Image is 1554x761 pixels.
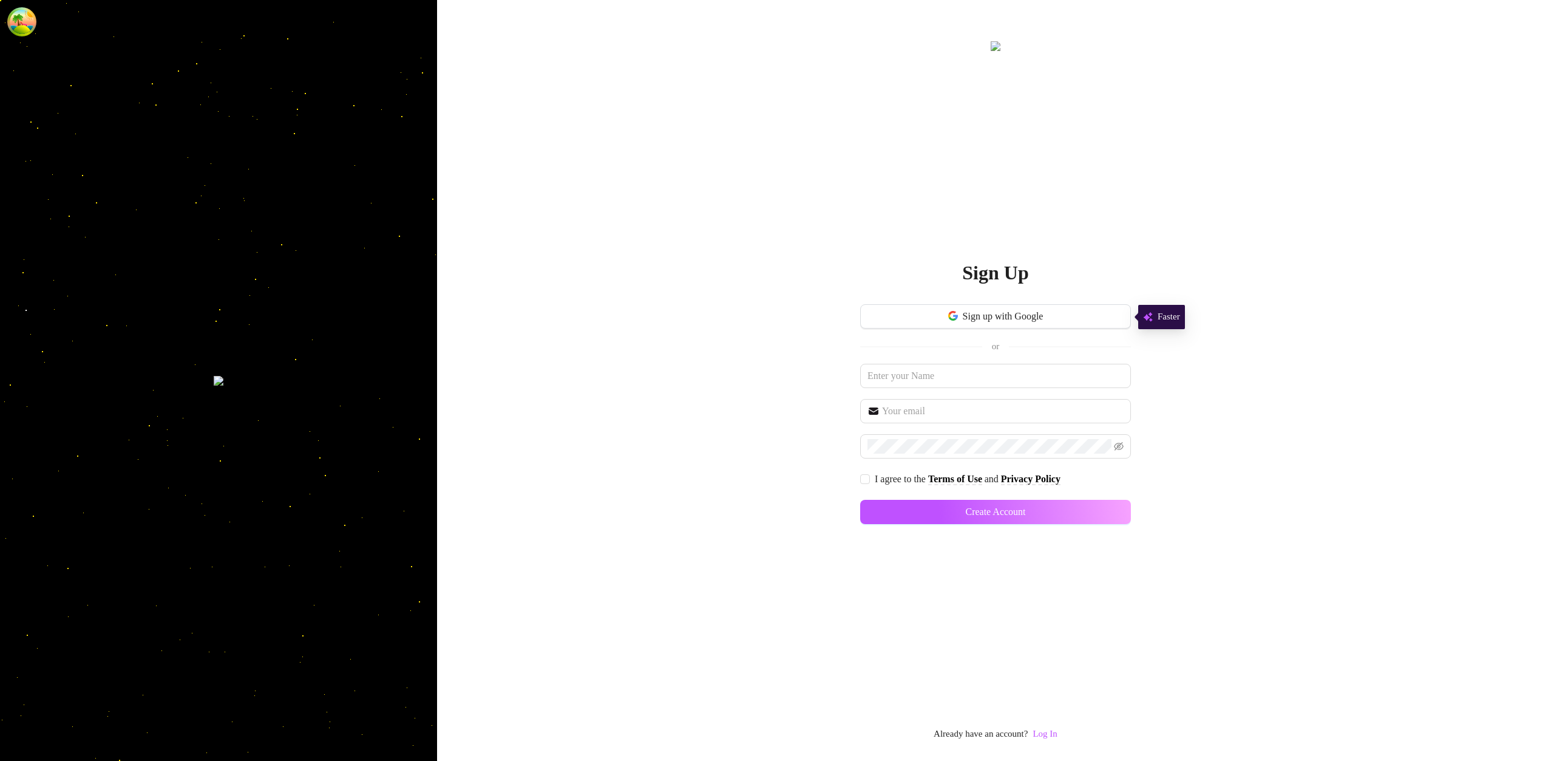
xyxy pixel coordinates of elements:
a: Privacy Policy [1001,474,1060,485]
a: Log In [1033,727,1057,742]
button: Sign up with Google [860,304,1131,329]
span: eye-invisible [1114,442,1124,451]
span: Create Account [965,507,1025,517]
span: Sign up with Google [963,311,1043,322]
strong: Privacy Policy [1001,474,1060,484]
input: Enter your Name [860,364,1131,388]
img: signup-background.svg [214,376,223,386]
a: Log In [1033,729,1057,739]
h2: Sign Up [962,261,1028,285]
img: logo.svg [991,41,1000,51]
button: Open Tanstack query devtools [10,10,34,34]
span: and [985,474,1001,484]
span: Already have an account? [934,727,1028,742]
input: Your email [882,404,1124,418]
span: or [992,341,1000,351]
span: Faster [1158,310,1180,324]
img: svg%3e [1143,310,1153,324]
span: I agree to the [875,474,928,484]
button: Create Account [860,500,1131,524]
a: Terms of Use [928,474,982,485]
strong: Terms of Use [928,474,982,484]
